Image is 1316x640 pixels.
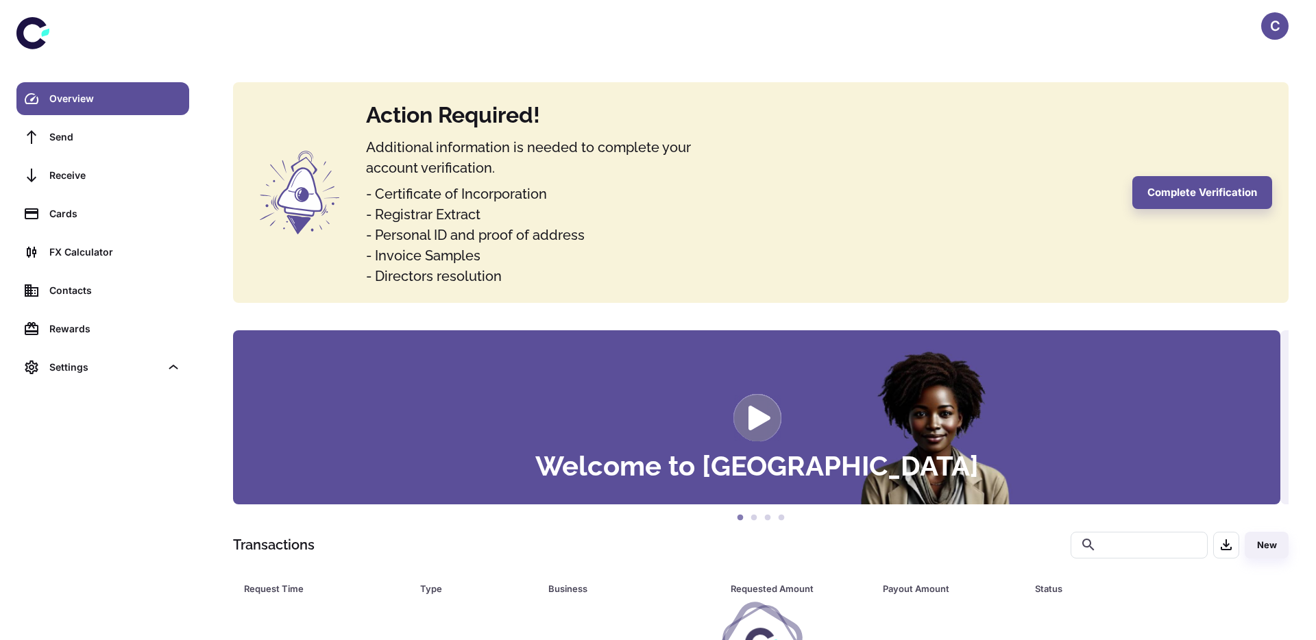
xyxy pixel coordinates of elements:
[761,511,775,525] button: 3
[1245,532,1289,558] button: New
[733,511,747,525] button: 1
[420,579,531,598] span: Type
[16,82,189,115] a: Overview
[49,168,181,183] div: Receive
[775,511,788,525] button: 4
[16,236,189,269] a: FX Calculator
[16,274,189,307] a: Contacts
[16,351,189,384] div: Settings
[420,579,513,598] div: Type
[1035,579,1214,598] div: Status
[1035,579,1232,598] span: Status
[16,312,189,345] a: Rewards
[16,197,189,230] a: Cards
[16,121,189,153] a: Send
[49,91,181,106] div: Overview
[49,130,181,145] div: Send
[49,283,181,298] div: Contacts
[16,159,189,192] a: Receive
[1132,176,1272,209] button: Complete Verification
[883,579,1019,598] span: Payout Amount
[535,452,979,480] h3: Welcome to [GEOGRAPHIC_DATA]
[49,360,160,375] div: Settings
[49,206,181,221] div: Cards
[244,579,386,598] div: Request Time
[731,579,849,598] div: Requested Amount
[366,99,1116,132] h4: Action Required!
[49,321,181,336] div: Rewards
[233,534,315,555] h1: Transactions
[747,511,761,525] button: 2
[731,579,866,598] span: Requested Amount
[883,579,1001,598] div: Payout Amount
[49,245,181,260] div: FX Calculator
[366,137,709,178] h5: Additional information is needed to complete your account verification.
[366,184,1116,286] h5: - Certificate of Incorporation - Registrar Extract - Personal ID and proof of address - Invoice S...
[1261,12,1289,40] button: C
[244,579,404,598] span: Request Time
